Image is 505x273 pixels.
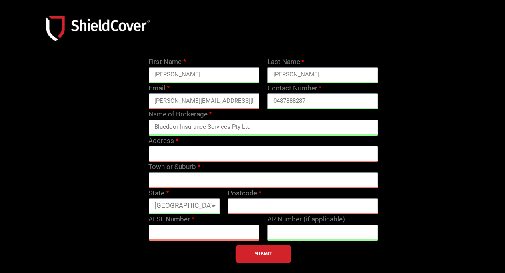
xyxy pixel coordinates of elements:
label: Email [148,83,169,94]
label: Last Name [267,57,304,67]
button: SUBMIT [236,245,291,263]
label: Postcode [228,188,261,199]
label: Contact Number [267,83,321,94]
label: Town or Suburb [148,162,200,172]
span: SUBMIT [255,253,272,255]
label: First Name [148,57,186,67]
label: AFSL Number [148,214,194,225]
label: State [148,188,168,199]
label: Address [148,136,178,146]
img: Shield-Cover-Underwriting-Australia-logo-full [46,16,150,41]
label: AR Number (if applicable) [267,214,345,225]
label: Name of Brokerage [148,109,212,120]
